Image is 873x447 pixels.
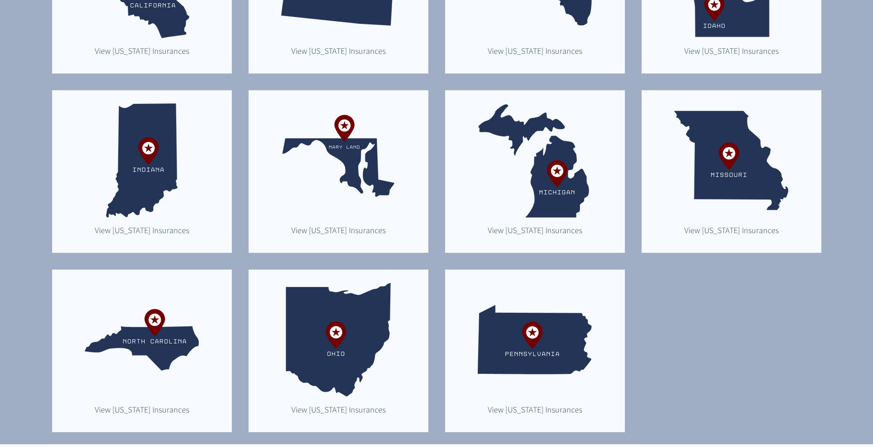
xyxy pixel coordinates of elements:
span: View [US_STATE] Insurances [291,404,386,415]
img: TelebehavioralHealth.US Placeholder [478,283,592,397]
a: View Ohio Insurances [286,402,391,416]
a: View Florida Insurances [483,44,587,57]
span: View [US_STATE] Insurances [684,225,779,235]
span: View [US_STATE] Insurances [488,225,582,235]
span: View [US_STATE] Insurances [684,46,779,56]
a: View Indiana Insurances [90,223,194,237]
img: TelebehavioralHealth.US Placeholder [478,103,592,218]
a: View Colorado Insurances [286,44,391,57]
span: View [US_STATE] Insurances [291,225,386,235]
a: View Michigan Insurances [483,223,587,237]
img: TelebehavioralHealth.US Placeholder [281,283,395,397]
img: TelebehavioralHealth.US Placeholder [85,103,199,218]
span: View [US_STATE] Insurances [488,404,582,415]
span: View [US_STATE] Insurances [95,404,189,415]
img: TelebehavioralHealth.US Placeholder [674,103,788,218]
a: View Pennsylvania Insurances [483,402,587,416]
a: View California Insurances [90,44,194,57]
img: TelebehavioralHealth.US Placeholder [281,103,395,218]
span: View [US_STATE] Insurances [95,46,189,56]
span: View [US_STATE] Insurances [291,46,386,56]
a: View Missouri Insurances [679,223,784,237]
a: View Idaho Insurances [679,44,784,57]
a: View North Carolina Insurances [90,402,194,416]
img: TelebehavioralHealth.US Placeholder [85,283,199,397]
a: View Maryland Insurances [286,223,391,237]
span: View [US_STATE] Insurances [95,225,189,235]
span: View [US_STATE] Insurances [488,46,582,56]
